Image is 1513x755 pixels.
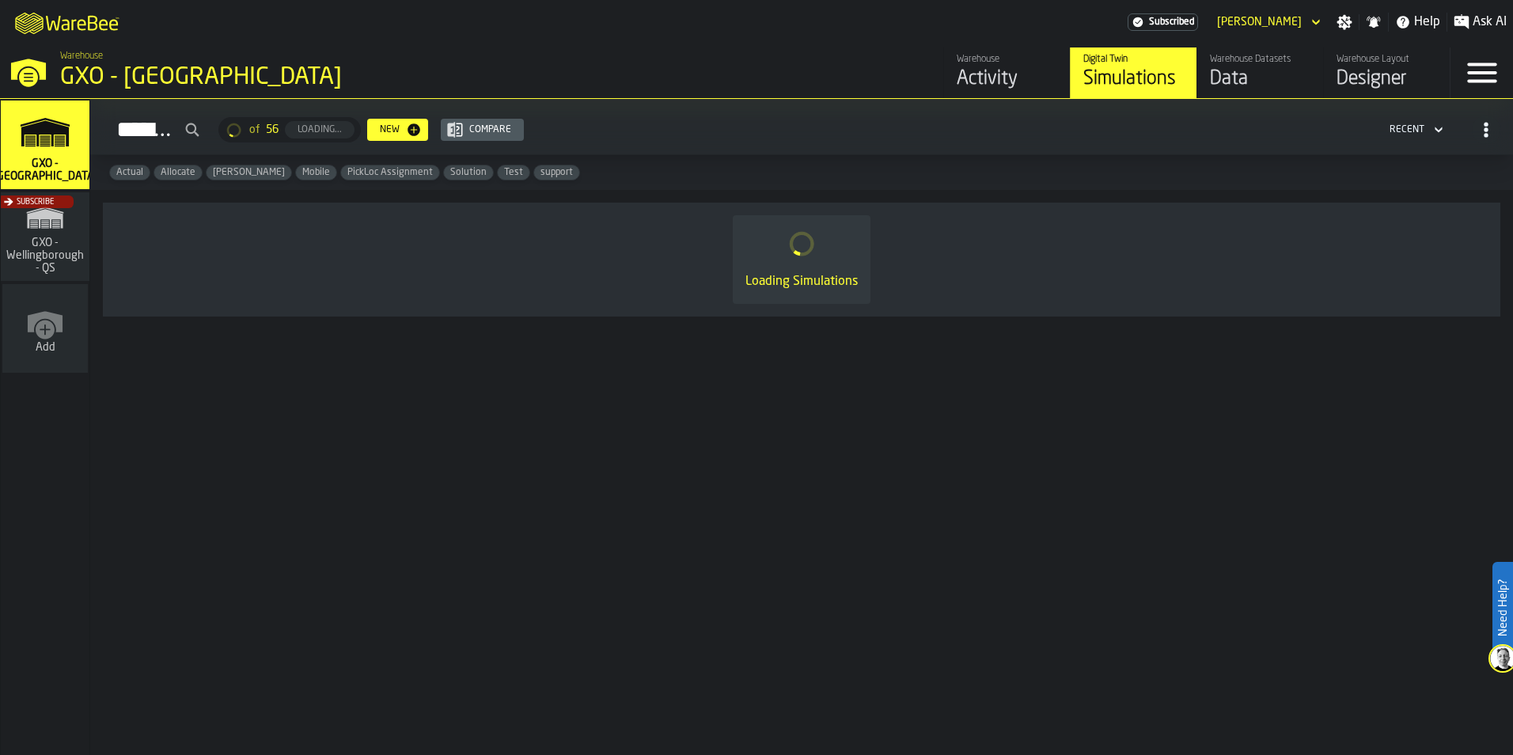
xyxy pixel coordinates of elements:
[212,117,367,142] div: ButtonLoadMore-Loading...-Prev-First-Last
[1149,17,1194,28] span: Subscribed
[534,167,579,178] span: support
[498,167,529,178] span: Test
[291,124,348,135] div: Loading...
[1473,13,1507,32] span: Ask AI
[1389,13,1447,32] label: button-toggle-Help
[1337,54,1437,65] div: Warehouse Layout
[110,167,150,178] span: Actual
[17,198,54,207] span: Subscribe
[285,121,355,138] button: button-Loading...
[1,192,89,284] a: link-to-/wh/i/21001162-09ea-4ef7-b6e2-1cbc559c2fb7/simulations
[1210,66,1310,92] div: Data
[444,167,493,178] span: Solution
[2,284,88,376] a: link-to-/wh/new
[1330,14,1359,30] label: button-toggle-Settings
[1128,13,1198,31] a: link-to-/wh/i/a3c616c1-32a4-47e6-8ca0-af4465b04030/settings/billing
[943,47,1070,98] a: link-to-/wh/i/a3c616c1-32a4-47e6-8ca0-af4465b04030/feed/
[1450,47,1513,98] label: button-toggle-Menu
[36,341,55,354] span: Add
[1494,563,1511,652] label: Need Help?
[1196,47,1323,98] a: link-to-/wh/i/a3c616c1-32a4-47e6-8ca0-af4465b04030/data
[90,99,1513,155] h2: button-Simulations
[1359,14,1388,30] label: button-toggle-Notifications
[207,167,291,178] span: Jade
[1083,66,1184,92] div: Simulations
[1383,120,1447,139] div: DropdownMenuValue-4
[1323,47,1450,98] a: link-to-/wh/i/a3c616c1-32a4-47e6-8ca0-af4465b04030/designer
[367,119,428,141] button: button-New
[1414,13,1440,32] span: Help
[463,124,518,135] div: Compare
[1447,13,1513,32] label: button-toggle-Ask AI
[60,63,487,92] div: GXO - [GEOGRAPHIC_DATA]
[745,272,858,291] div: Loading Simulations
[1210,54,1310,65] div: Warehouse Datasets
[1083,54,1184,65] div: Digital Twin
[60,51,103,62] span: Warehouse
[1128,13,1198,31] div: Menu Subscription
[957,54,1057,65] div: Warehouse
[249,123,260,136] span: of
[296,167,336,178] span: Mobile
[154,167,202,178] span: Allocate
[1211,13,1324,32] div: DropdownMenuValue-Jade Webb
[441,119,524,141] button: button-Compare
[374,124,406,135] div: New
[1,101,89,192] a: link-to-/wh/i/a3c616c1-32a4-47e6-8ca0-af4465b04030/simulations
[957,66,1057,92] div: Activity
[1070,47,1196,98] a: link-to-/wh/i/a3c616c1-32a4-47e6-8ca0-af4465b04030/simulations
[1390,124,1424,135] div: DropdownMenuValue-4
[1337,66,1437,92] div: Designer
[103,203,1500,317] div: ItemListCard-
[341,167,439,178] span: PickLoc Assignment
[1217,16,1302,28] div: DropdownMenuValue-Jade Webb
[266,123,279,136] span: 56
